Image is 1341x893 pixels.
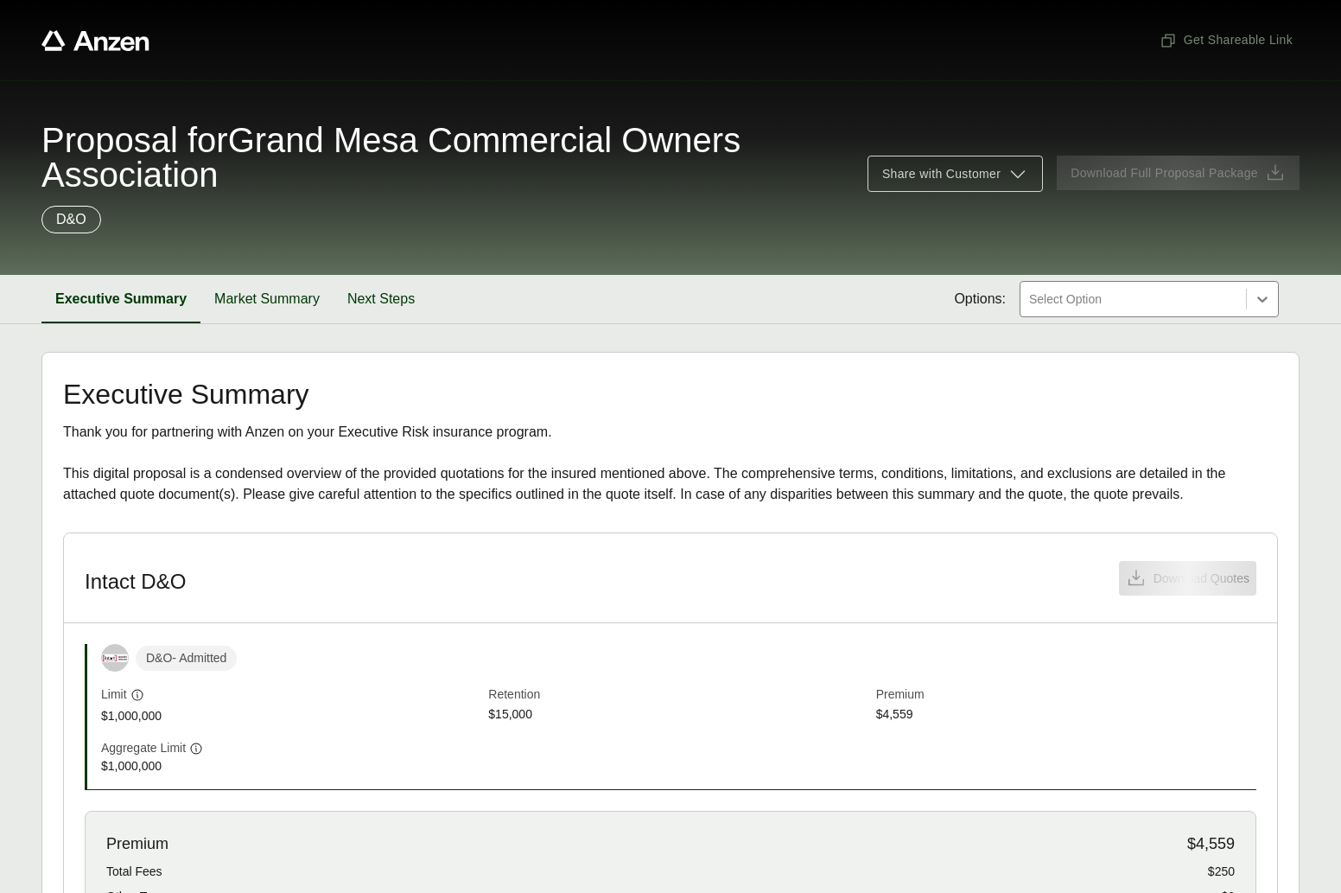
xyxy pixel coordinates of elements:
span: Proposal for Grand Mesa Commercial Owners Association [41,123,847,192]
img: Intact [102,654,128,662]
span: Premium [876,686,1256,705]
span: Premium [106,832,168,856]
h2: Executive Summary [63,380,1278,408]
span: Total Fees [106,863,162,881]
a: Anzen website [41,30,149,51]
button: Market Summary [200,275,334,323]
h3: Intact D&O [85,569,186,595]
button: Executive Summary [41,275,200,323]
span: $4,559 [1187,832,1235,856]
p: D&O [56,209,86,230]
span: Share with Customer [882,165,1001,183]
span: $1,000,000 [101,757,481,775]
span: Retention [488,686,868,705]
span: Download Full Proposal Package [1071,164,1258,182]
button: Next Steps [334,275,429,323]
button: Share with Customer [868,156,1043,192]
span: Options: [954,289,1006,309]
span: $4,559 [876,705,1256,725]
span: D&O - Admitted [136,646,237,671]
button: Get Shareable Link [1153,24,1300,56]
span: $1,000,000 [101,707,481,725]
div: Thank you for partnering with Anzen on your Executive Risk insurance program. This digital propos... [63,422,1278,505]
span: $250 [1208,863,1235,881]
span: $15,000 [488,705,868,725]
span: Aggregate Limit [101,739,186,757]
span: Limit [101,686,127,704]
span: Get Shareable Link [1160,31,1293,49]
